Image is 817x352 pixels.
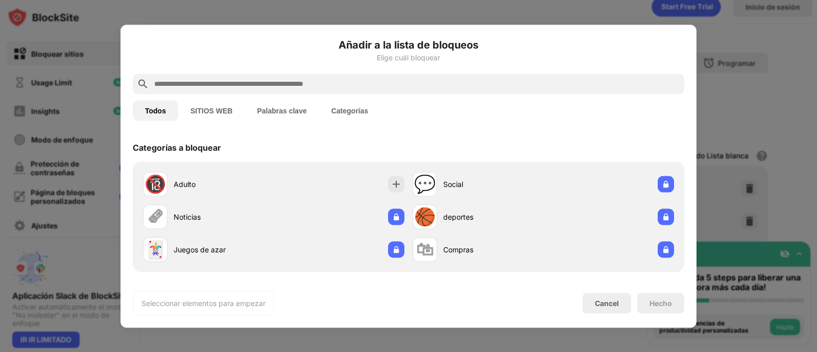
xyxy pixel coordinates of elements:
[147,206,164,227] div: 🗞
[133,53,684,61] div: Elige cuál bloquear
[174,244,274,255] div: Juegos de azar
[133,100,178,121] button: Todos
[595,299,619,308] div: Cancel
[319,100,380,121] button: Categorías
[145,174,166,195] div: 🔞
[141,298,266,308] div: Seleccionar elementos para empezar
[137,78,149,90] img: search.svg
[178,100,245,121] button: SITIOS WEB
[443,244,543,255] div: Compras
[414,206,436,227] div: 🏀
[245,100,319,121] button: Palabras clave
[414,174,436,195] div: 💬
[145,239,166,260] div: 🃏
[443,179,543,190] div: Social
[650,299,672,307] div: Hecho
[416,239,434,260] div: 🛍
[174,179,274,190] div: Adulto
[443,212,543,222] div: deportes
[174,212,274,222] div: Noticias
[133,142,221,152] div: Categorías a bloquear
[133,37,684,52] h6: Añadir a la lista de bloqueos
